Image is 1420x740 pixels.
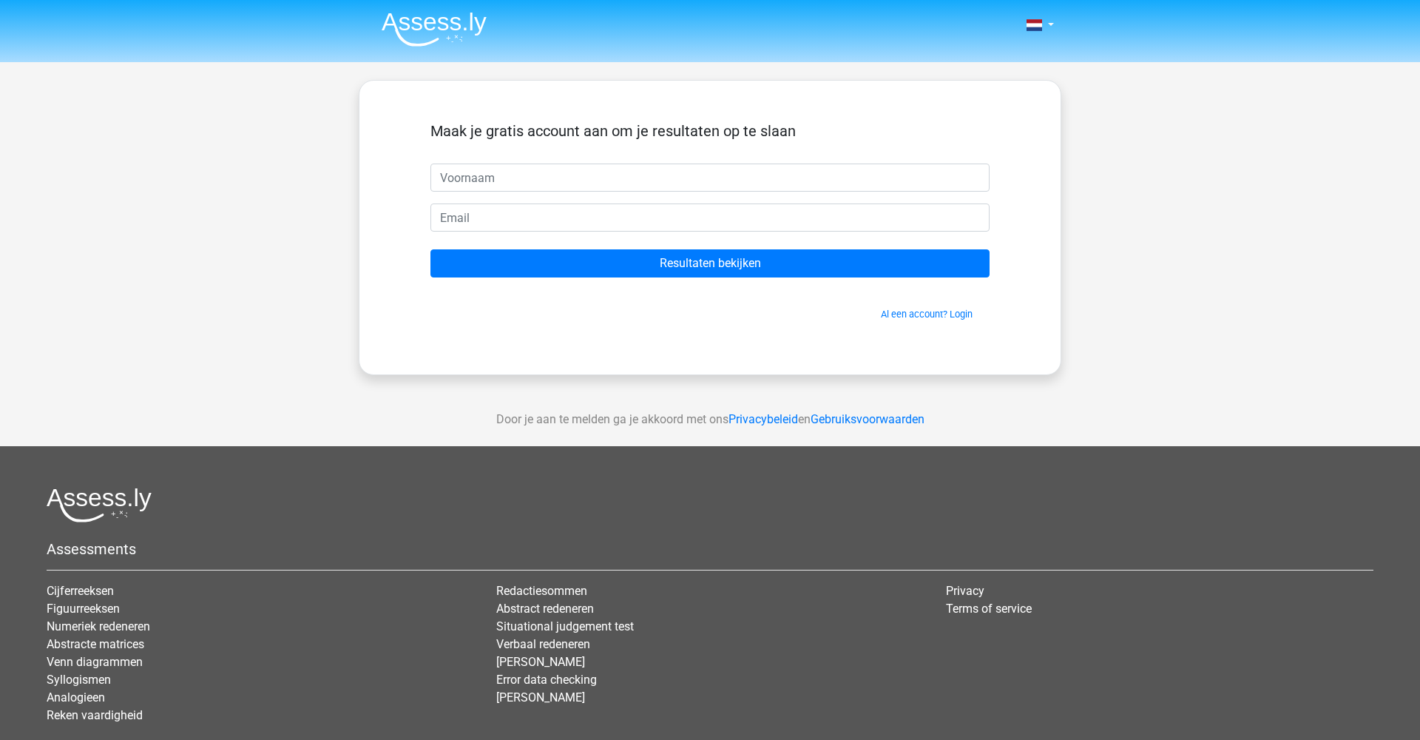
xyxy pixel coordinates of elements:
[496,690,585,704] a: [PERSON_NAME]
[728,412,798,426] a: Privacybeleid
[382,12,487,47] img: Assessly
[430,203,990,232] input: Email
[47,690,105,704] a: Analogieen
[496,655,585,669] a: [PERSON_NAME]
[47,708,143,722] a: Reken vaardigheid
[430,249,990,277] input: Resultaten bekijken
[47,488,152,522] img: Assessly logo
[946,602,1032,616] a: Terms of service
[47,540,1373,558] h5: Assessments
[496,584,587,598] a: Redactiesommen
[47,673,111,687] a: Syllogismen
[47,619,150,633] a: Numeriek redeneren
[496,619,634,633] a: Situational judgement test
[47,637,144,651] a: Abstracte matrices
[430,164,990,192] input: Voornaam
[47,602,120,616] a: Figuurreeksen
[47,655,143,669] a: Venn diagrammen
[496,673,597,687] a: Error data checking
[430,122,990,140] h5: Maak je gratis account aan om je resultaten op te slaan
[881,309,973,320] a: Al een account? Login
[496,637,590,651] a: Verbaal redeneren
[946,584,984,598] a: Privacy
[811,412,924,426] a: Gebruiksvoorwaarden
[496,602,594,616] a: Abstract redeneren
[47,584,114,598] a: Cijferreeksen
